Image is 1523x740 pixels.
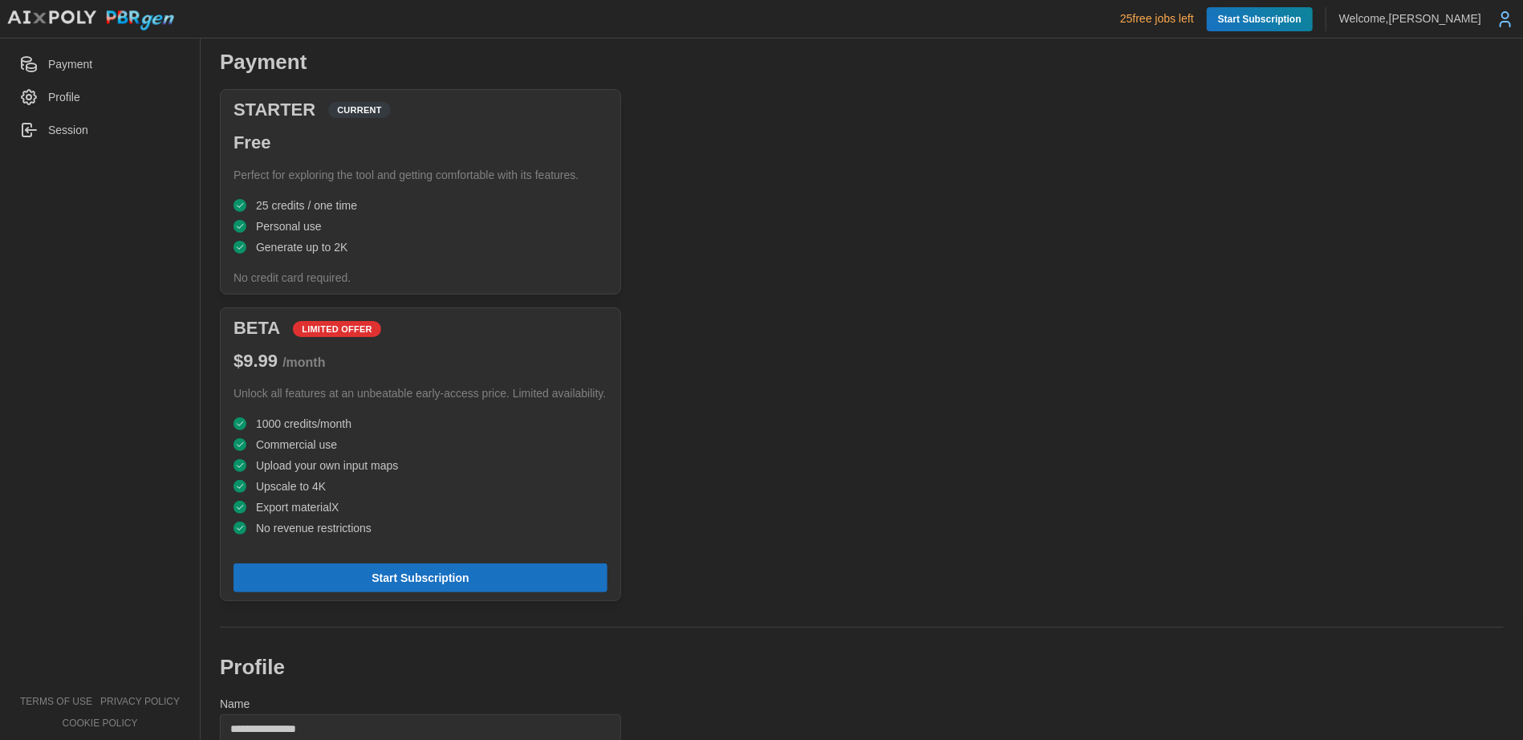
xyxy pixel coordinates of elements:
[234,316,280,341] h3: BETA
[100,695,180,709] a: privacy policy
[20,695,92,709] a: terms of use
[1120,10,1194,26] p: 25 free jobs left
[372,564,469,592] span: Start Subscription
[234,270,607,286] p: No credit card required.
[1207,7,1313,31] a: Start Subscription
[10,114,190,147] a: Session
[48,58,92,71] span: Payment
[234,167,607,183] p: Perfect for exploring the tool and getting comfortable with its features.
[256,242,347,253] span: Generate up to 2K
[1218,7,1302,31] span: Start Subscription
[10,48,190,81] a: Payment
[6,10,175,31] img: AIxPoly PBRgen
[220,653,621,681] h2: Profile
[10,81,190,114] a: Profile
[256,460,398,471] span: Upload your own input maps
[220,48,621,76] h2: Payment
[256,418,351,429] span: 1000 credits/month
[256,439,337,450] span: Commercial use
[1339,10,1481,26] p: Welcome, [PERSON_NAME]
[282,356,325,369] span: / month
[234,349,607,374] h3: $ 9.99
[256,522,372,534] span: No revenue restrictions
[220,696,250,714] label: Name
[234,385,607,401] p: Unlock all features at an unbeatable early-access price. Limited availability.
[256,481,326,492] span: Upscale to 4K
[234,563,607,592] button: Start Subscription
[302,322,372,336] span: LIMITED OFFER
[337,103,382,117] span: CURRENT
[62,717,137,730] a: cookie policy
[48,91,80,104] span: Profile
[256,502,339,513] span: Export materialX
[256,200,357,211] span: 25 credits / one time
[234,131,607,156] h3: Free
[234,98,315,123] h3: STARTER
[48,124,88,136] span: Session
[256,221,322,232] span: Personal use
